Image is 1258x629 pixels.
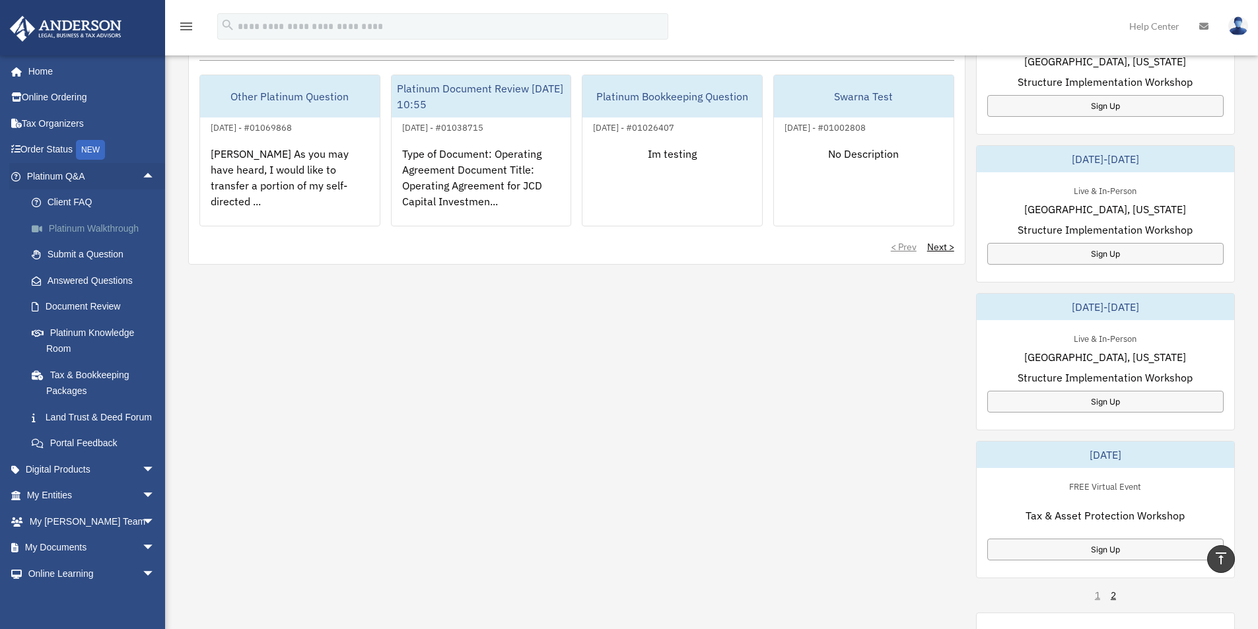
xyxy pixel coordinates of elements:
a: Other Platinum Question[DATE] - #01069868[PERSON_NAME] As you may have heard, I would like to tra... [199,75,380,226]
a: Platinum Bookkeeping Question[DATE] - #01026407Im testing [582,75,763,226]
div: Platinum Bookkeeping Question [582,75,762,117]
span: [GEOGRAPHIC_DATA], [US_STATE] [1024,53,1186,69]
div: [DATE] [977,442,1234,468]
i: vertical_align_top [1213,550,1229,566]
div: [DATE] - #01026407 [582,119,685,133]
a: Tax Organizers [9,110,175,137]
div: Other Platinum Question [200,75,380,117]
a: Client FAQ [18,189,175,216]
div: [DATE] - #01038715 [392,119,494,133]
i: menu [178,18,194,34]
a: Answered Questions [18,267,175,294]
a: Tax & Bookkeeping Packages [18,362,175,404]
div: Live & In-Person [1063,183,1147,197]
a: Document Review [18,294,175,320]
a: menu [178,23,194,34]
div: NEW [76,140,105,160]
div: [DATE] - #01069868 [200,119,302,133]
span: Tax & Asset Protection Workshop [1026,508,1185,523]
a: 2 [1111,589,1116,602]
a: Sign Up [987,539,1224,560]
img: Anderson Advisors Platinum Portal [6,16,125,42]
a: Sign Up [987,243,1224,265]
div: [PERSON_NAME] As you may have heard, I would like to transfer a portion of my self-directed ... [200,135,380,238]
span: [GEOGRAPHIC_DATA], [US_STATE] [1024,201,1186,217]
span: Structure Implementation Workshop [1018,222,1193,238]
a: My [PERSON_NAME] Teamarrow_drop_down [9,508,175,535]
a: Order StatusNEW [9,137,175,164]
a: Land Trust & Deed Forum [18,404,175,430]
div: Im testing [582,135,762,238]
span: Structure Implementation Workshop [1018,74,1193,90]
a: Next > [927,240,954,253]
div: [DATE]-[DATE] [977,294,1234,320]
a: Sign Up [987,391,1224,413]
a: My Documentsarrow_drop_down [9,535,175,561]
span: arrow_drop_up [142,163,168,190]
a: Sign Up [987,95,1224,117]
div: Type of Document: Operating Agreement Document Title: Operating Agreement for JCD Capital Investm... [392,135,571,238]
a: Online Learningarrow_drop_down [9,560,175,587]
a: Portal Feedback [18,430,175,457]
span: arrow_drop_down [142,482,168,510]
img: User Pic [1228,17,1248,36]
span: [GEOGRAPHIC_DATA], [US_STATE] [1024,349,1186,365]
a: Home [9,58,168,84]
a: Platinum Q&Aarrow_drop_up [9,163,175,189]
span: Structure Implementation Workshop [1018,370,1193,385]
div: Platinum Document Review [DATE] 10:55 [392,75,571,117]
div: Swarna Test [774,75,954,117]
a: My Entitiesarrow_drop_down [9,482,175,509]
span: arrow_drop_down [142,535,168,562]
div: [DATE] - #01002808 [774,119,876,133]
a: vertical_align_top [1207,545,1235,573]
div: No Description [774,135,954,238]
div: FREE Virtual Event [1059,479,1152,492]
span: arrow_drop_down [142,456,168,483]
span: arrow_drop_down [142,508,168,535]
a: Platinum Document Review [DATE] 10:55[DATE] - #01038715Type of Document: Operating Agreement Docu... [391,75,572,226]
a: Platinum Knowledge Room [18,319,175,362]
a: Online Ordering [9,84,175,111]
a: Platinum Walkthrough [18,215,175,242]
a: Swarna Test[DATE] - #01002808No Description [773,75,954,226]
a: Digital Productsarrow_drop_down [9,456,175,482]
i: search [221,18,235,32]
span: arrow_drop_down [142,560,168,587]
div: [DATE]-[DATE] [977,146,1234,172]
a: Submit a Question [18,242,175,268]
div: Live & In-Person [1063,331,1147,345]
